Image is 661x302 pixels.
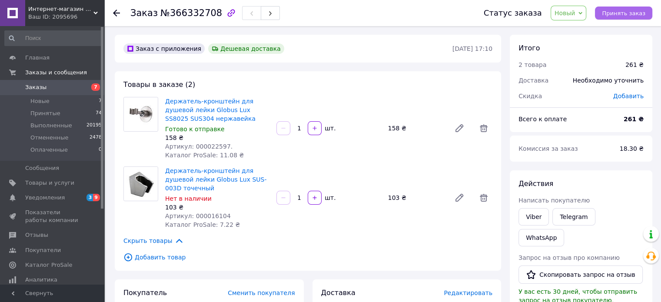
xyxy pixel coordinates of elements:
span: Всего к оплате [518,116,567,123]
div: 158 ₴ [165,133,269,142]
div: Ваш ID: 2095696 [28,13,104,21]
img: Держатель-кронштейн для душевой лейки Globus Lux SS8025 SUS304 нержавейка [124,97,158,131]
span: 3 [86,194,93,201]
span: Уведомления [25,194,65,202]
span: Отмененные [30,134,68,142]
span: Показатели работы компании [25,209,80,224]
div: 103 ₴ [385,192,447,204]
span: Итого [518,44,540,52]
span: Доставка [518,77,548,84]
span: Действия [518,179,553,188]
span: Доставка [321,289,355,297]
span: Новый [555,10,575,17]
div: шт. [322,124,336,133]
div: 158 ₴ [385,122,447,134]
span: Нет в наличии [165,195,212,202]
span: Новые [30,97,50,105]
span: 20195 [86,122,102,129]
span: Сменить покупателя [228,289,295,296]
span: Комиссия за заказ [518,145,578,152]
span: Покупатели [25,246,61,254]
a: Telegram [552,208,595,226]
div: Дешевая доставка [208,43,284,54]
span: Написать покупателю [518,197,590,204]
span: Запрос на отзыв про компанию [518,254,620,261]
a: Держатель-кронштейн для душевой лейки Globus Lux SUS-003D точечный [165,167,266,192]
div: Заказ с приложения [123,43,205,54]
span: Удалить [475,189,492,206]
a: Редактировать [451,189,468,206]
span: Отзывы [25,231,48,239]
span: Артикул: 000016104 [165,212,231,219]
div: Вернуться назад [113,9,120,17]
span: Товары в заказе (2) [123,80,195,89]
span: Заказ [130,8,158,18]
div: Необходимо уточнить [568,71,649,90]
button: Скопировать запрос на отзыв [518,265,643,284]
a: Держатель-кронштейн для душевой лейки Globus Lux SS8025 SUS304 нержавейка [165,98,256,122]
span: Принять заказ [602,10,645,17]
span: 18.30 ₴ [620,145,644,152]
span: Каталог ProSale: 11.08 ₴ [165,152,244,159]
button: Принять заказ [595,7,652,20]
span: Добавить [613,93,644,100]
span: Скидка [518,93,542,100]
span: 7 [99,97,102,105]
span: Интернет-магазин "Сантехника для дома" Киев [28,5,93,13]
time: [DATE] 17:10 [452,45,492,52]
span: 74 [96,110,102,117]
span: 2 товара [518,61,546,68]
a: WhatsApp [518,229,564,246]
img: Держатель-кронштейн для душевой лейки Globus Lux SUS-003D точечный [124,167,158,201]
span: Артикул: 000022597. [165,143,233,150]
span: Аналитика [25,276,57,284]
span: Редактировать [444,289,492,296]
span: Покупатель [123,289,167,297]
span: Принятые [30,110,60,117]
div: шт. [322,193,336,202]
span: 7 [91,83,100,91]
span: Каталог ProSale: 7.22 ₴ [165,221,240,228]
div: Статус заказа [484,9,542,17]
span: Сообщения [25,164,59,172]
span: Каталог ProSale [25,261,72,269]
span: №366332708 [160,8,222,18]
span: Готово к отправке [165,126,225,133]
a: Редактировать [451,119,468,137]
span: Главная [25,54,50,62]
a: Viber [518,208,549,226]
span: 9 [93,194,100,201]
span: 0 [99,146,102,154]
span: Удалить [475,119,492,137]
div: 261 ₴ [625,60,644,69]
span: Оплаченные [30,146,68,154]
span: 2478 [90,134,102,142]
div: 103 ₴ [165,203,269,212]
span: Заказы [25,83,47,91]
span: Скрыть товары [123,236,184,246]
span: Выполненные [30,122,72,129]
span: Заказы и сообщения [25,69,87,76]
input: Поиск [4,30,103,46]
span: Добавить товар [123,252,492,262]
b: 261 ₴ [624,116,644,123]
span: Товары и услуги [25,179,74,187]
